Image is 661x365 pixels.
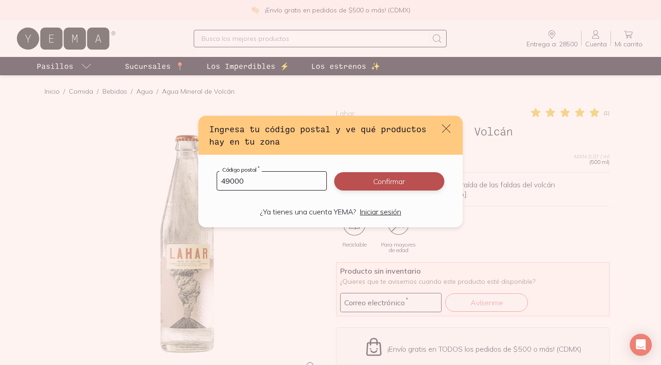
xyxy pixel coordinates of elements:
[334,172,444,191] button: Confirmar
[360,207,401,216] a: Iniciar sesión
[219,166,262,173] label: Código postal
[198,116,463,227] div: default
[209,123,433,147] h3: Ingresa tu código postal y ve qué productos hay en tu zona
[630,334,652,356] div: Open Intercom Messenger
[260,207,356,216] p: ¿Ya tienes una cuenta YEMA?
